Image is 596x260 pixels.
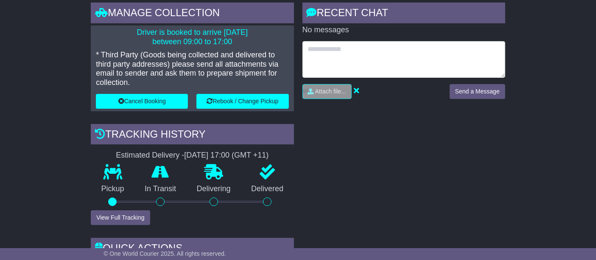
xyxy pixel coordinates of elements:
[241,184,294,194] p: Delivered
[91,3,294,25] div: Manage collection
[302,3,505,25] div: RECENT CHAT
[91,151,294,160] div: Estimated Delivery -
[450,84,505,99] button: Send a Message
[134,184,187,194] p: In Transit
[196,94,288,109] button: Rebook / Change Pickup
[96,51,288,87] p: * Third Party (Goods being collected and delivered to third party addresses) please send all atta...
[186,184,241,194] p: Delivering
[91,184,134,194] p: Pickup
[96,28,288,46] p: Driver is booked to arrive [DATE] between 09:00 to 17:00
[184,151,269,160] div: [DATE] 17:00 (GMT +11)
[302,25,505,35] p: No messages
[104,250,226,257] span: © One World Courier 2025. All rights reserved.
[96,94,188,109] button: Cancel Booking
[91,124,294,147] div: Tracking history
[91,210,150,225] button: View Full Tracking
